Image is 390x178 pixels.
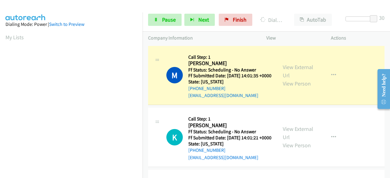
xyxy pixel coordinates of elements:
[188,122,270,129] h2: [PERSON_NAME]
[166,67,183,83] h1: M
[283,80,311,87] a: View Person
[188,135,271,141] h5: Ff Submitted Date: [DATE] 14:01:21 +0000
[162,16,176,23] span: Pause
[188,86,225,91] a: [PHONE_NUMBER]
[188,73,271,79] h5: Ff Submitted Date: [DATE] 14:01:35 +0000
[294,14,332,26] button: AutoTab
[188,116,271,122] h5: Call Step: 1
[148,34,255,42] p: Company Information
[188,155,258,160] a: [EMAIL_ADDRESS][DOMAIN_NAME]
[5,34,24,41] a: My Lists
[49,21,84,27] a: Switch to Preview
[283,64,313,79] a: View External Url
[188,141,271,147] h5: State: [US_STATE]
[5,21,137,28] div: Dialing Mode: Power |
[188,147,225,153] a: [PHONE_NUMBER]
[219,14,252,26] a: Finish
[266,34,320,42] p: View
[283,125,313,141] a: View External Url
[373,65,390,113] iframe: Resource Center
[233,16,246,23] span: Finish
[283,142,311,149] a: View Person
[188,67,271,73] h5: Ff Status: Scheduling - No Answer
[331,34,385,42] p: Actions
[188,60,270,67] h2: [PERSON_NAME]
[148,14,182,26] a: Pause
[166,129,183,145] h1: K
[379,14,385,22] div: 30
[184,14,215,26] button: Next
[166,129,183,145] div: The call is yet to be attempted
[198,16,209,23] span: Next
[261,16,283,24] p: Dialing [PERSON_NAME]
[188,54,271,60] h5: Call Step: 1
[188,79,271,85] h5: State: [US_STATE]
[188,129,271,135] h5: Ff Status: Scheduling - No Answer
[188,92,258,98] a: [EMAIL_ADDRESS][DOMAIN_NAME]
